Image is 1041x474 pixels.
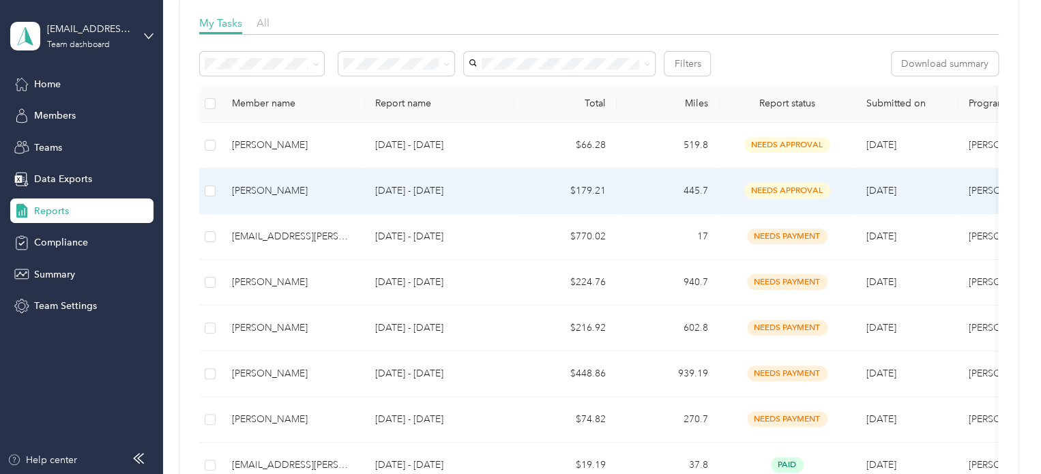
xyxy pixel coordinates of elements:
button: Filters [664,52,710,76]
span: needs payment [747,411,827,427]
div: [PERSON_NAME] [232,366,353,381]
span: Data Exports [34,172,92,186]
p: [DATE] - [DATE] [375,138,503,153]
div: [EMAIL_ADDRESS][PERSON_NAME][DOMAIN_NAME][US_STATE] [232,229,353,244]
span: Reports [34,204,69,218]
iframe: Everlance-gr Chat Button Frame [965,398,1041,474]
span: All [256,16,269,29]
span: [DATE] [866,276,896,288]
span: [DATE] [866,368,896,379]
div: [EMAIL_ADDRESS][PERSON_NAME][DOMAIN_NAME][US_STATE] [232,458,353,473]
div: Member name [232,98,353,109]
td: 940.7 [617,260,719,306]
span: needs payment [747,366,827,381]
span: Report status [730,98,845,109]
button: Help center [8,453,77,467]
td: 270.7 [617,397,719,443]
span: paid [771,457,804,473]
span: needs payment [747,320,827,336]
span: Team Settings [34,299,97,313]
td: $770.02 [514,214,617,260]
span: Home [34,77,61,91]
p: [DATE] - [DATE] [375,412,503,427]
span: needs approval [744,183,830,198]
div: [PERSON_NAME] [232,183,353,198]
span: Compliance [34,235,88,250]
p: [DATE] - [DATE] [375,366,503,381]
td: 445.7 [617,168,719,214]
div: [PERSON_NAME] [232,321,353,336]
td: $224.76 [514,260,617,306]
td: 939.19 [617,351,719,397]
td: $74.82 [514,397,617,443]
td: $448.86 [514,351,617,397]
td: $179.21 [514,168,617,214]
span: needs payment [747,228,827,244]
div: Total [525,98,606,109]
div: Miles [628,98,708,109]
div: [PERSON_NAME] [232,138,353,153]
span: Teams [34,140,62,155]
span: needs payment [747,274,827,290]
span: needs approval [744,137,830,153]
p: [DATE] - [DATE] [375,458,503,473]
div: [PERSON_NAME] [232,275,353,290]
span: [DATE] [866,459,896,471]
th: Report name [364,85,514,123]
th: Member name [221,85,364,123]
th: Submitted on [855,85,958,123]
p: [DATE] - [DATE] [375,229,503,244]
p: [DATE] - [DATE] [375,275,503,290]
span: My Tasks [199,16,242,29]
p: [DATE] - [DATE] [375,183,503,198]
td: $66.28 [514,123,617,168]
span: [DATE] [866,231,896,242]
div: Team dashboard [47,41,110,49]
div: [PERSON_NAME] [232,412,353,427]
span: [DATE] [866,139,896,151]
div: [EMAIL_ADDRESS][PERSON_NAME][DOMAIN_NAME][US_STATE] [47,22,132,36]
td: 602.8 [617,306,719,351]
span: [DATE] [866,413,896,425]
span: [DATE] [866,185,896,196]
td: 519.8 [617,123,719,168]
span: Summary [34,267,75,282]
p: [DATE] - [DATE] [375,321,503,336]
button: Download summary [892,52,998,76]
span: Members [34,108,76,123]
td: 17 [617,214,719,260]
span: [DATE] [866,322,896,334]
td: $216.92 [514,306,617,351]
